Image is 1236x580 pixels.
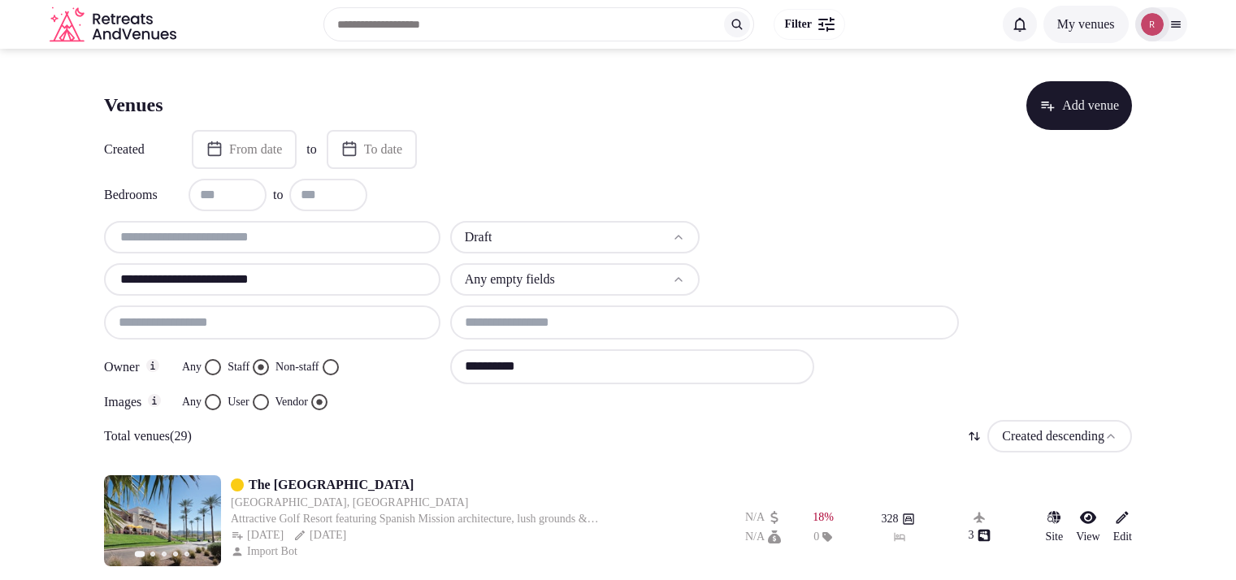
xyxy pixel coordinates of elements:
button: To date [327,130,417,169]
span: To date [364,141,402,158]
a: The [GEOGRAPHIC_DATA] [249,475,414,495]
span: 328 [882,511,899,527]
button: N/A [745,509,781,526]
svg: Retreats and Venues company logo [50,6,180,43]
button: From date [192,130,297,169]
a: Site [1045,509,1063,545]
label: Created [104,143,169,156]
label: Any [182,394,202,410]
div: Attractive Golf Resort featuring Spanish Mission architecture, lush grounds & an 18-hole Champion... [231,511,601,527]
button: Add venue [1026,81,1132,130]
span: From date [229,141,282,158]
button: Filter [774,9,844,40]
h1: Venues [104,92,163,119]
button: Go to slide 4 [173,552,178,556]
img: robiejavier [1141,13,1164,36]
label: Any [182,359,202,375]
label: Bedrooms [104,188,169,201]
a: Visit the homepage [50,6,180,43]
label: Owner [104,359,169,374]
button: 18% [813,509,834,526]
button: 3 [969,527,991,543]
label: Vendor [275,394,308,410]
button: N/A [745,529,781,545]
button: [DATE] [231,527,284,543]
label: User [228,394,249,410]
a: Edit [1113,509,1132,545]
button: [GEOGRAPHIC_DATA], [GEOGRAPHIC_DATA] [231,495,469,511]
button: Owner [146,359,159,372]
a: My venues [1043,17,1129,31]
a: View [1076,509,1099,545]
button: [DATE] [293,527,346,543]
label: Images [104,394,169,409]
button: 328 [882,511,915,527]
button: Go to slide 1 [135,551,145,557]
label: to [306,141,316,158]
button: Go to slide 5 [184,552,189,556]
button: Go to slide 3 [162,552,167,556]
span: 0 [813,529,819,545]
button: Images [148,394,161,407]
p: Total venues (29) [104,427,192,445]
img: Featured image for The Legacy Golf Resort [104,475,221,566]
button: Go to slide 2 [150,552,155,556]
div: 18 % [813,509,834,526]
label: Staff [228,359,249,375]
span: Filter [784,16,811,32]
button: My venues [1043,6,1129,43]
span: to [273,185,283,205]
label: Non-staff [275,359,319,375]
button: Import Bot [231,543,301,560]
